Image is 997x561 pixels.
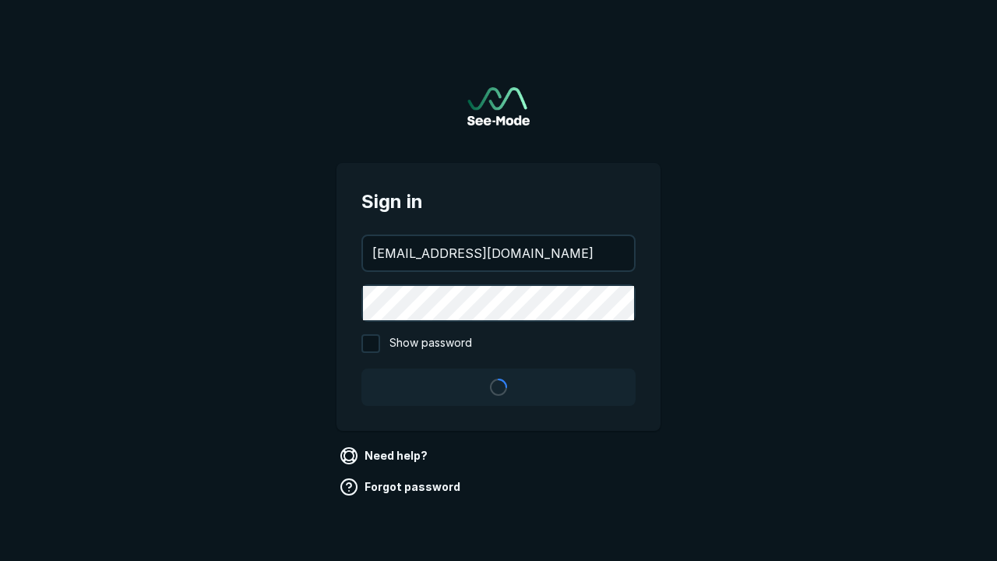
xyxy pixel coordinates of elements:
span: Show password [389,334,472,353]
span: Sign in [361,188,636,216]
a: Need help? [336,443,434,468]
img: See-Mode Logo [467,87,530,125]
a: Go to sign in [467,87,530,125]
input: your@email.com [363,236,634,270]
a: Forgot password [336,475,467,499]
